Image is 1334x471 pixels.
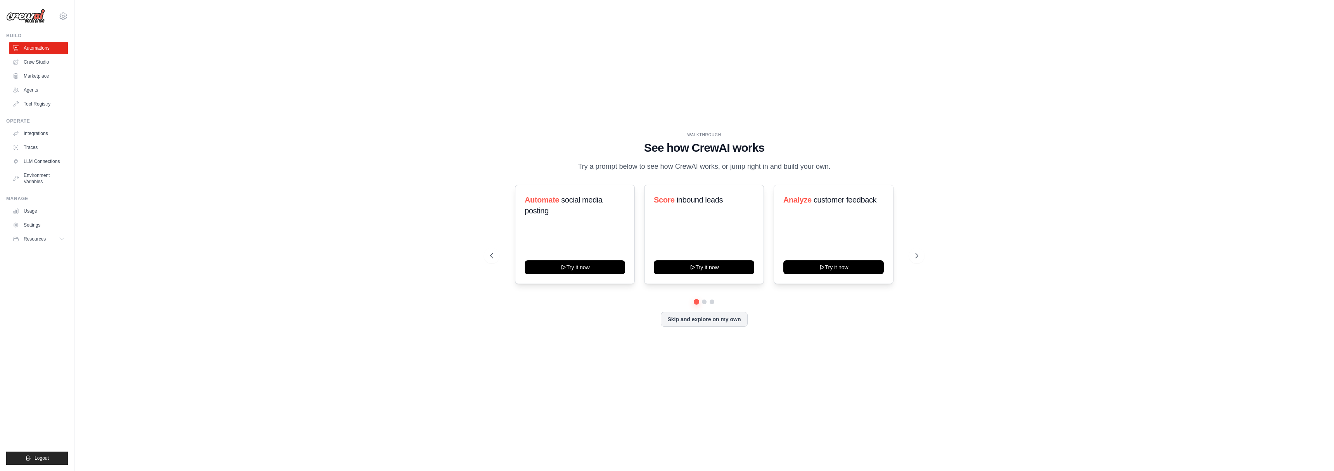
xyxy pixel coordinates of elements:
div: Build [6,33,68,39]
a: Crew Studio [9,56,68,68]
a: Usage [9,205,68,217]
img: Logo [6,9,45,24]
div: WALKTHROUGH [490,132,918,138]
span: Logout [35,455,49,461]
button: Try it now [654,260,754,274]
button: Skip and explore on my own [661,312,747,327]
span: social media posting [525,196,603,215]
button: Try it now [783,260,884,274]
span: Automate [525,196,559,204]
a: Tool Registry [9,98,68,110]
a: Automations [9,42,68,54]
button: Try it now [525,260,625,274]
span: customer feedback [814,196,876,204]
button: Resources [9,233,68,245]
a: LLM Connections [9,155,68,168]
div: Operate [6,118,68,124]
a: Settings [9,219,68,231]
p: Try a prompt below to see how CrewAI works, or jump right in and build your own. [574,161,835,172]
span: Analyze [783,196,812,204]
a: Traces [9,141,68,154]
span: inbound leads [677,196,723,204]
a: Environment Variables [9,169,68,188]
h1: See how CrewAI works [490,141,918,155]
a: Agents [9,84,68,96]
a: Integrations [9,127,68,140]
button: Logout [6,452,68,465]
span: Score [654,196,675,204]
a: Marketplace [9,70,68,82]
span: Resources [24,236,46,242]
div: Manage [6,196,68,202]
